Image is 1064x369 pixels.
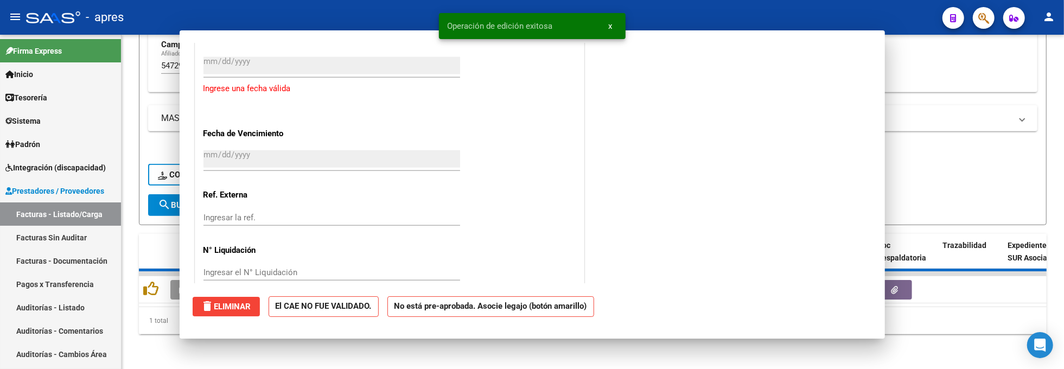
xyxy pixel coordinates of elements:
span: Firma Express [5,45,62,57]
span: Eliminar [201,302,251,311]
div: Open Intercom Messenger [1027,332,1053,358]
span: Inicio [5,68,33,80]
datatable-header-cell: Doc Respaldatoria [873,234,938,282]
h4: - filtros rápidos Integración - [148,143,1037,155]
span: Prestadores / Proveedores [5,185,104,197]
mat-icon: search [158,198,171,211]
p: Ref. Externa [203,189,315,201]
span: Tesorería [5,92,47,104]
div: 1 total [139,307,1047,334]
strong: No está pre-aprobada. Asocie legajo (botón amarillo) [387,296,594,317]
p: Fecha de Vencimiento [203,128,315,140]
mat-icon: delete [201,300,214,313]
datatable-header-cell: Expediente SUR Asociado [1003,234,1063,282]
span: Conf. no pedidas [158,170,240,180]
mat-icon: person [1042,10,1055,23]
span: x [609,21,613,31]
datatable-header-cell: Trazabilidad [938,234,1003,282]
span: Sistema [5,115,41,127]
span: Buscar Comprobante [158,200,265,210]
strong: El CAE NO FUE VALIDADO. [269,296,379,317]
span: Expediente SUR Asociado [1008,241,1056,262]
span: Doc Respaldatoria [877,241,926,262]
strong: Campos del Legajo Asociado (preaprobación) [161,40,326,49]
span: - apres [86,5,124,29]
span: Padrón [5,138,40,150]
span: Integración (discapacidad) [5,162,106,174]
mat-icon: menu [9,10,22,23]
mat-panel-title: MAS FILTROS [161,112,1011,124]
span: Operación de edición exitosa [448,21,553,31]
p: Ingrese una fecha válida [203,82,576,95]
span: Trazabilidad [942,241,986,250]
button: x [600,16,621,36]
button: Eliminar [193,297,260,316]
p: N° Liquidación [203,244,315,257]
